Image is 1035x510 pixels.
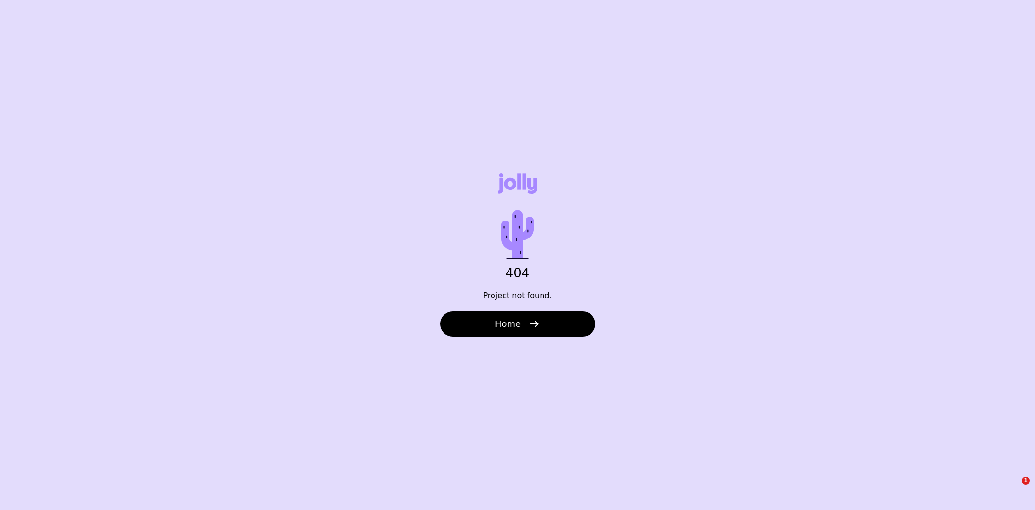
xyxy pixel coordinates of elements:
[440,311,595,337] button: Home
[1002,477,1025,500] iframe: Intercom live chat
[495,318,521,330] span: Home
[487,266,549,280] h1: 404
[483,290,552,302] p: Project not found.
[1022,477,1030,485] span: 1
